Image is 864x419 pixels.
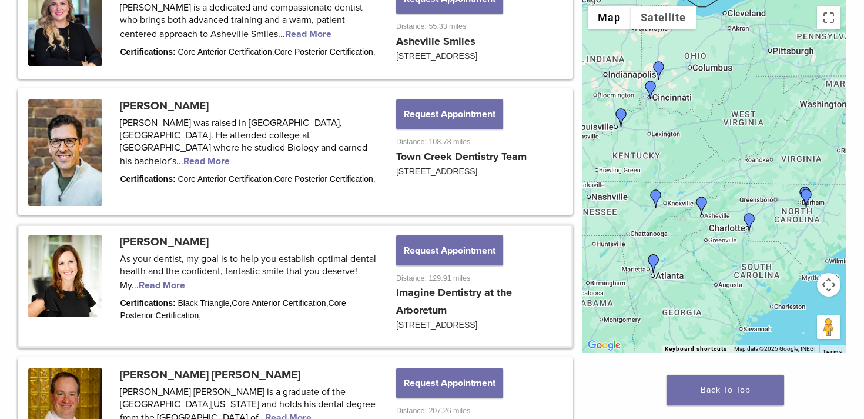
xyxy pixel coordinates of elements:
[612,108,631,127] div: Dr. Tina Lefta
[649,61,668,80] div: Dr. Anna McGuire
[631,6,696,29] button: Show satellite imagery
[692,197,711,215] div: Dr. Rebekkah Merrell
[734,345,816,352] span: Map data ©2025 Google, INEGI
[817,6,840,29] button: Toggle fullscreen view
[585,338,624,353] a: Open this area in Google Maps (opens a new window)
[396,235,503,265] button: Request Appointment
[817,315,840,339] button: Drag Pegman onto the map to open Street View
[796,187,815,205] div: Dr. Lauren Chapman
[665,345,727,353] button: Keyboard shortcuts
[667,375,784,405] a: Back To Top
[797,189,816,208] div: Dr. Anna Abernethy
[396,368,503,398] button: Request Appointment
[644,254,663,273] div: Dr. Skip Dolt
[823,348,843,355] a: Terms (opens in new tab)
[396,99,503,129] button: Request Appointment
[641,81,660,99] div: Dr. Angela Arlinghaus
[740,213,759,232] div: Dr. Ann Coambs
[585,338,624,353] img: Google
[817,273,840,297] button: Map camera controls
[647,189,665,208] div: Dr. Jeffrey Beeler
[588,6,631,29] button: Show street map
